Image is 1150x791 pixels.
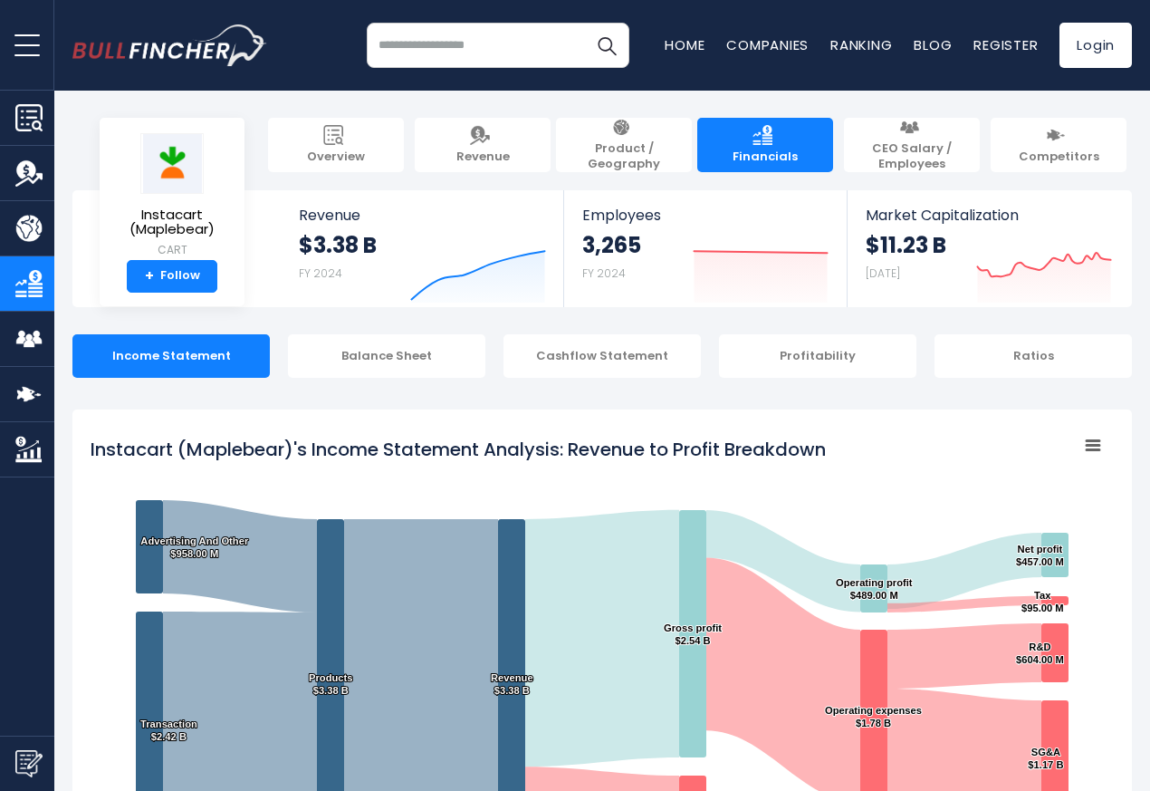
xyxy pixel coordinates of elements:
button: Search [584,23,629,68]
img: bullfincher logo [72,24,267,66]
text: Advertising And Other $958.00 M [140,535,249,559]
span: Financials [733,150,798,165]
small: [DATE] [866,265,900,281]
a: Register [973,35,1038,54]
div: Profitability [719,334,916,378]
text: Operating profit $489.00 M [836,577,913,601]
a: Instacart (Maplebear) CART [113,132,231,260]
a: Companies [726,35,809,54]
span: Overview [307,150,365,165]
small: CART [114,242,230,258]
text: Tax $95.00 M [1021,590,1064,613]
a: Login [1059,23,1132,68]
a: Market Capitalization $11.23 B [DATE] [848,190,1130,307]
text: Products $3.38 B [309,672,353,696]
a: Financials [697,118,833,172]
div: Balance Sheet [288,334,485,378]
a: Revenue [415,118,551,172]
span: Revenue [456,150,510,165]
text: R&D $604.00 M [1016,641,1064,665]
a: Revenue $3.38 B FY 2024 [281,190,564,307]
a: Blog [914,35,952,54]
span: Instacart (Maplebear) [114,207,230,237]
a: +Follow [127,260,217,293]
a: Product / Geography [556,118,692,172]
strong: $3.38 B [299,231,377,259]
span: Competitors [1019,150,1099,165]
a: Ranking [830,35,892,54]
strong: $11.23 B [866,231,946,259]
span: CEO Salary / Employees [853,141,971,172]
a: Employees 3,265 FY 2024 [564,190,846,307]
a: Competitors [991,118,1126,172]
a: Overview [268,118,404,172]
div: Ratios [934,334,1132,378]
text: Transaction $2.42 B [140,719,197,742]
span: Market Capitalization [866,207,1112,224]
span: Employees [582,207,828,224]
text: Revenue $3.38 B [491,672,533,696]
text: Gross profit $2.54 B [664,622,722,646]
span: Revenue [299,207,546,224]
small: FY 2024 [582,265,626,281]
a: Home [665,35,704,54]
strong: 3,265 [582,231,641,259]
small: FY 2024 [299,265,342,281]
tspan: Instacart (Maplebear)'s Income Statement Analysis: Revenue to Profit Breakdown [91,437,826,462]
div: Cashflow Statement [503,334,701,378]
div: Income Statement [72,334,270,378]
text: SG&A $1.17 B [1028,747,1063,770]
strong: + [145,268,154,285]
span: Product / Geography [565,141,683,172]
a: Go to homepage [72,24,267,66]
text: Net profit $457.00 M [1016,544,1064,567]
text: Operating expenses $1.78 B [825,705,922,728]
a: CEO Salary / Employees [844,118,980,172]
